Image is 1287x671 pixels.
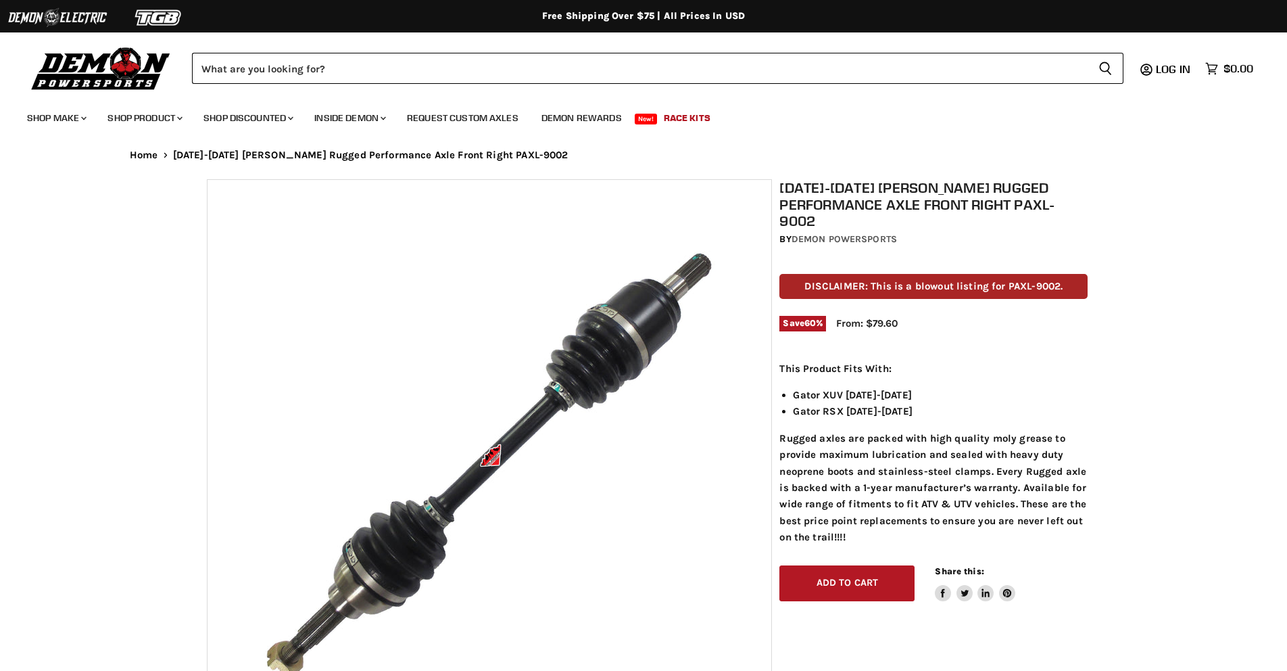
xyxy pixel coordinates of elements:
a: Race Kits [654,104,721,132]
a: Request Custom Axles [397,104,529,132]
span: [DATE]-[DATE] [PERSON_NAME] Rugged Performance Axle Front Right PAXL-9002 [173,149,568,161]
a: Home [130,149,158,161]
span: Add to cart [817,577,879,588]
form: Product [192,53,1123,84]
li: Gator RSX [DATE]-[DATE] [793,403,1088,419]
a: Shop Discounted [193,104,301,132]
div: Rugged axles are packed with high quality moly grease to provide maximum lubrication and sealed w... [779,361,1088,546]
p: DISCLAIMER: This is a blowout listing for PAXL-9002. [779,274,1088,299]
span: From: $79.60 [836,317,898,329]
a: Shop Product [97,104,191,132]
li: Gator XUV [DATE]-[DATE] [793,387,1088,403]
p: This Product Fits With: [779,361,1088,377]
a: Inside Demon [304,104,394,132]
nav: Breadcrumbs [103,149,1184,161]
a: Log in [1150,63,1198,75]
img: Demon Electric Logo 2 [7,5,108,30]
input: Search [192,53,1088,84]
span: New! [635,114,658,124]
button: Search [1088,53,1123,84]
aside: Share this: [935,565,1015,601]
div: by [779,232,1088,247]
span: Share this: [935,566,984,576]
a: $0.00 [1198,59,1260,78]
img: Demon Powersports [27,44,175,92]
span: 60 [804,318,816,328]
div: Free Shipping Over $75 | All Prices In USD [103,10,1184,22]
ul: Main menu [17,99,1250,132]
a: Demon Rewards [531,104,632,132]
h1: [DATE]-[DATE] [PERSON_NAME] Rugged Performance Axle Front Right PAXL-9002 [779,179,1088,229]
button: Add to cart [779,565,915,601]
img: TGB Logo 2 [108,5,210,30]
a: Shop Make [17,104,95,132]
a: Demon Powersports [792,233,897,245]
span: Log in [1156,62,1190,76]
span: Save % [779,316,826,331]
span: $0.00 [1223,62,1253,75]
